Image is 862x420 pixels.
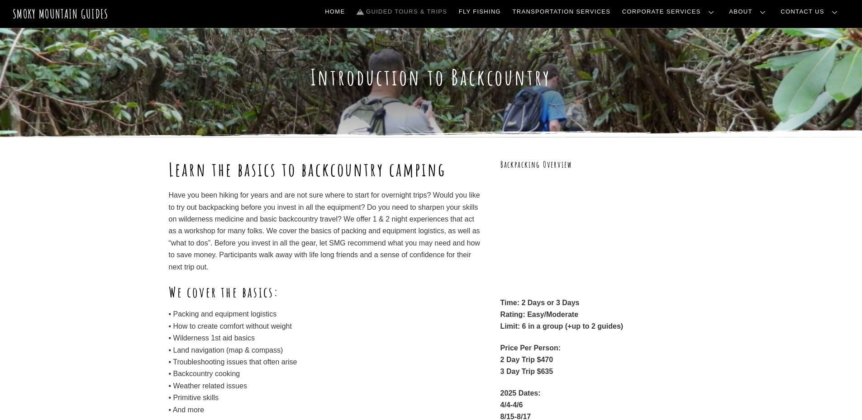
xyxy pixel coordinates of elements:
[455,2,505,21] a: Fly Fishing
[500,311,578,318] strong: Rating: Easy/Moderate
[169,159,484,180] h1: Learn the basics to backcountry camping
[169,64,694,90] h1: Introduction to Backcountry
[13,6,109,21] a: Smoky Mountain Guides
[619,2,721,21] a: Corporate Services
[500,322,624,330] strong: Limit: 6 in a group (+up to 2 guides)
[500,159,694,171] h3: Backpacking Overview
[500,344,561,352] strong: Price Per Person:
[169,308,484,416] p: • Packing and equipment logistics • How to create comfort without weight • Wilderness 1st aid bas...
[169,189,484,273] p: Have you been hiking for years and are not sure where to start for overnight trips? Would you lik...
[500,356,553,363] strong: 2 Day Trip $470
[321,2,348,21] a: Home
[500,389,541,409] strong: 2025 Dates: 4/4-4/6
[509,2,614,21] a: Transportation Services
[353,2,451,21] a: Guided Tours & Trips
[500,299,580,307] strong: Time: 2 Days or 3 Days
[500,368,553,375] strong: 3 Day Trip $635
[777,2,845,21] a: Contact Us
[726,2,773,21] a: About
[169,283,484,302] h2: We cover the basics:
